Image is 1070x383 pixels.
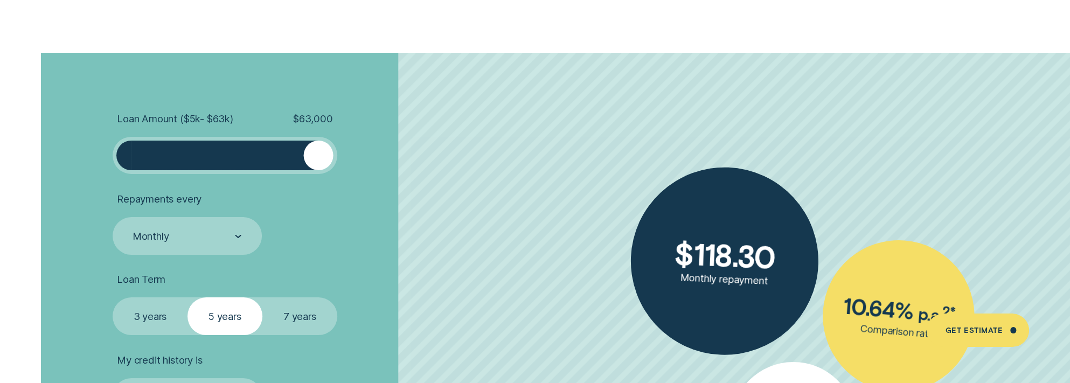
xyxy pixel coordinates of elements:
[187,297,262,335] label: 5 years
[262,297,337,335] label: 7 years
[117,354,202,366] span: My credit history is
[133,230,169,242] div: Monthly
[117,193,202,205] span: Repayments every
[293,113,333,125] span: $ 63,000
[117,113,234,125] span: Loan Amount ( $5k - $63k )
[113,297,187,335] label: 3 years
[927,314,1029,347] a: Get Estimate
[117,273,165,285] span: Loan Term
